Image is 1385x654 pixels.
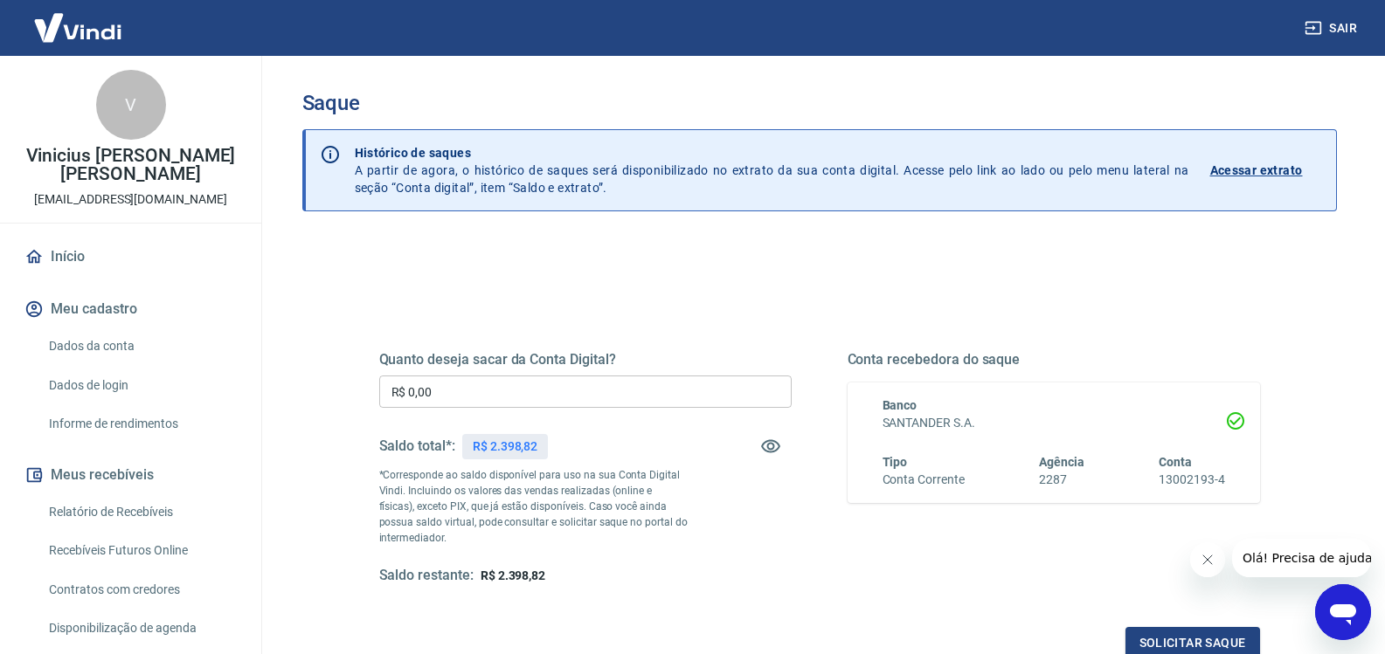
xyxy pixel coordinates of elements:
[42,533,240,568] a: Recebíveis Futuros Online
[96,70,166,140] div: V
[21,456,240,494] button: Meus recebíveis
[42,328,240,364] a: Dados da conta
[379,351,792,368] h5: Quanto deseja sacar da Conta Digital?
[42,494,240,530] a: Relatório de Recebíveis
[883,455,908,469] span: Tipo
[42,572,240,608] a: Contratos com credores
[1039,455,1084,469] span: Agência
[1301,12,1364,45] button: Sair
[355,144,1189,196] p: A partir de agora, o histórico de saques será disponibilizado no extrato da sua conta digital. Ac...
[1210,162,1303,179] p: Acessar extrato
[883,414,1225,432] h6: SANTANDER S.A.
[1159,471,1225,489] h6: 13002193-4
[10,12,147,26] span: Olá! Precisa de ajuda?
[1315,584,1371,640] iframe: Botão para abrir a janela de mensagens
[42,406,240,442] a: Informe de rendimentos
[14,147,247,183] p: Vinicius [PERSON_NAME] [PERSON_NAME]
[355,144,1189,162] p: Histórico de saques
[42,610,240,646] a: Disponibilização de agenda
[473,437,537,456] p: R$ 2.398,82
[302,91,1337,115] h3: Saque
[21,238,240,276] a: Início
[1190,542,1225,577] iframe: Fechar mensagem
[21,290,240,328] button: Meu cadastro
[1210,144,1322,196] a: Acessar extrato
[1232,539,1371,577] iframe: Mensagem da empresa
[34,190,227,209] p: [EMAIL_ADDRESS][DOMAIN_NAME]
[379,467,689,546] p: *Corresponde ao saldo disponível para uso na sua Conta Digital Vindi. Incluindo os valores das ve...
[21,1,135,54] img: Vindi
[379,567,474,585] h5: Saldo restante:
[883,398,918,412] span: Banco
[42,368,240,403] a: Dados de login
[379,437,455,455] h5: Saldo total*:
[481,568,545,582] span: R$ 2.398,82
[848,351,1260,368] h5: Conta recebedora do saque
[1159,455,1192,469] span: Conta
[1039,471,1084,489] h6: 2287
[883,471,965,489] h6: Conta Corrente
